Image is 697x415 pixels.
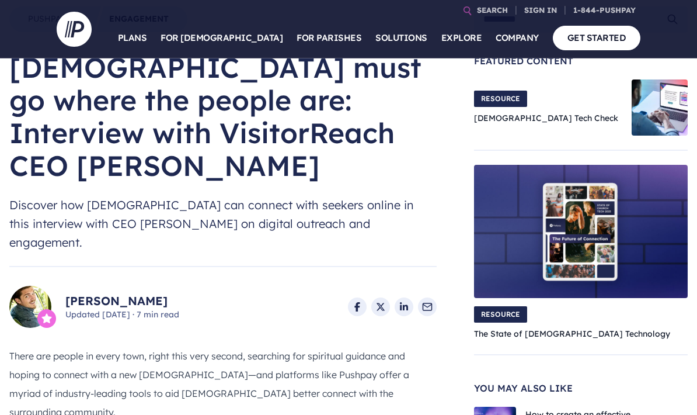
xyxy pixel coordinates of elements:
[395,298,413,316] a: Share on LinkedIn
[371,298,390,316] a: Share on X
[496,18,539,58] a: COMPANY
[375,18,427,58] a: SOLUTIONS
[474,113,618,123] a: [DEMOGRAPHIC_DATA] Tech Check
[297,18,361,58] a: FOR PARISHES
[474,306,527,323] span: RESOURCE
[441,18,482,58] a: EXPLORE
[418,298,437,316] a: Share via Email
[133,309,134,320] span: ·
[9,286,51,328] img: Malcolm Freberg
[474,91,527,107] span: RESOURCE
[118,18,147,58] a: PLANS
[348,298,367,316] a: Share on Facebook
[9,51,437,182] h1: [DEMOGRAPHIC_DATA] must go where the people are: Interview with VisitorReach CEO [PERSON_NAME]
[474,328,670,339] a: The State of [DEMOGRAPHIC_DATA] Technology
[553,26,641,50] a: GET STARTED
[65,293,179,309] a: [PERSON_NAME]
[632,79,688,136] img: Church Tech Check Blog Hero Image
[65,309,179,321] span: Updated [DATE] 7 min read
[474,383,688,393] span: You May Also Like
[161,18,283,58] a: FOR [DEMOGRAPHIC_DATA]
[9,196,437,252] span: Discover how [DEMOGRAPHIC_DATA] can connect with seekers online in this interview with CEO [PERSO...
[474,56,688,65] span: Featured Content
